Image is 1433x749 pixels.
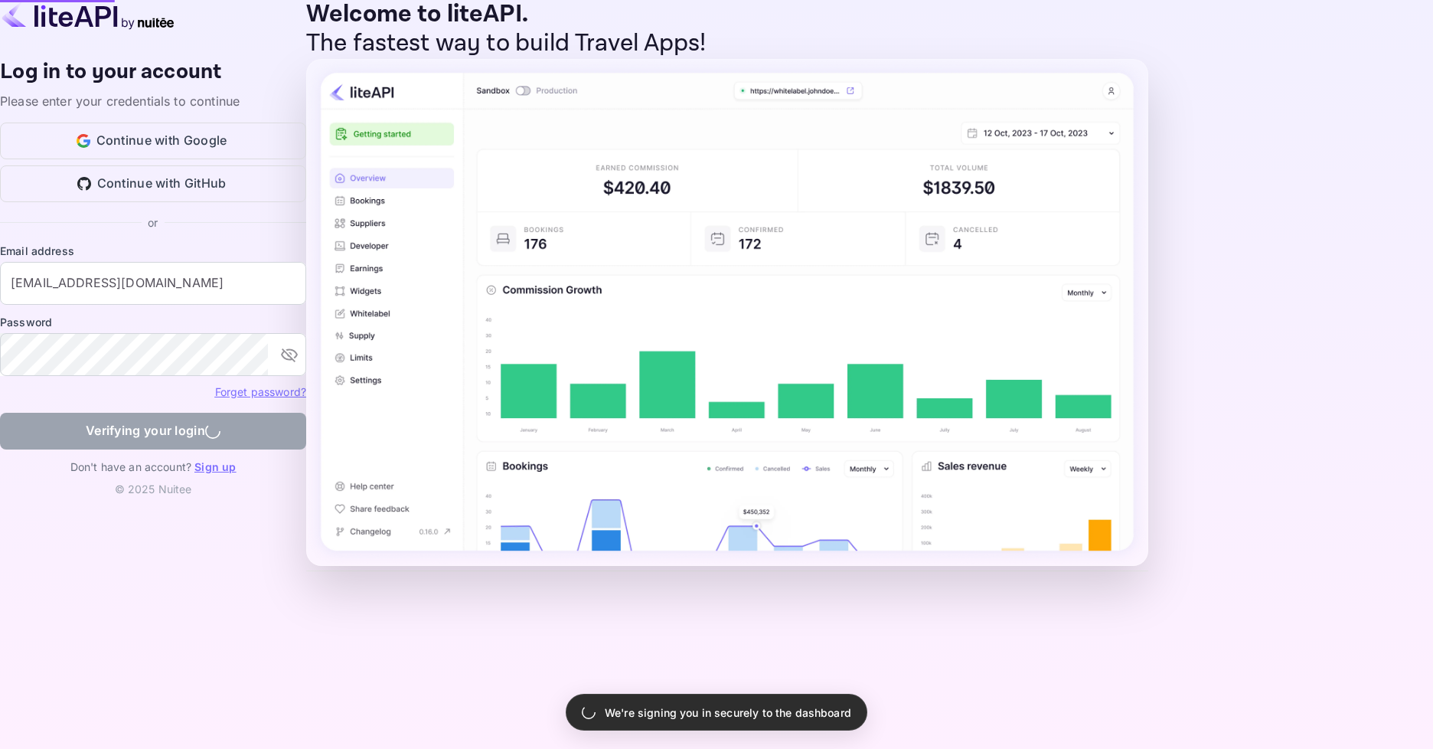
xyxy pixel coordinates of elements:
a: Sign up [194,460,236,473]
a: Forget password? [215,384,306,399]
p: The fastest way to build Travel Apps! [306,29,1148,58]
p: We're signing you in securely to the dashboard [605,705,851,721]
button: toggle password visibility [274,339,305,370]
a: Forget password? [215,385,306,398]
p: or [148,214,158,231]
img: liteAPI Dashboard Preview [306,59,1148,566]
